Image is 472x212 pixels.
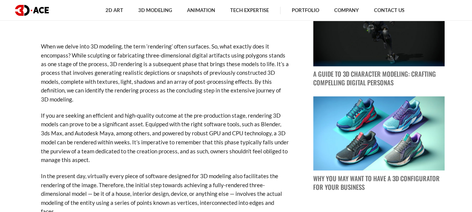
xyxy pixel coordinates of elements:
[41,42,289,104] p: When we delve into 3D modeling, the term ‘rendering’ often surfaces. So, what exactly does it enc...
[313,96,445,191] a: blog post image Why You May Want to Have a 3D Configurator for Your Business
[41,111,289,164] p: If you are seeking an efficient and high-quality outcome at the pre-production stage, rendering 3...
[313,70,445,87] p: A Guide to 3D Character Modeling: Crafting Compelling Digital Personas
[15,5,49,16] img: logo dark
[313,174,445,191] p: Why You May Want to Have a 3D Configurator for Your Business
[313,96,445,170] img: blog post image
